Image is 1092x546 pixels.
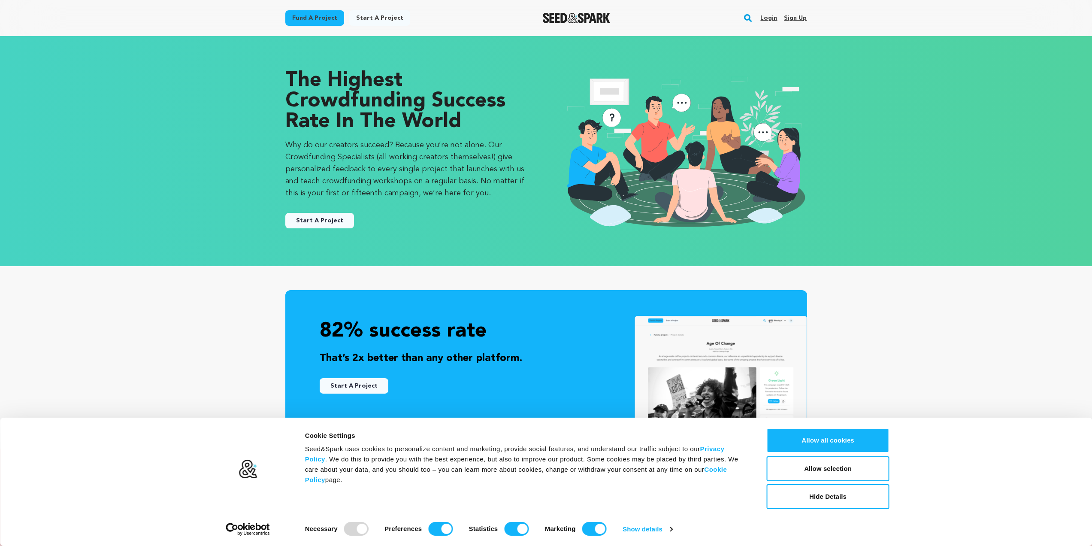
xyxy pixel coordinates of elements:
[545,525,576,532] strong: Marketing
[767,428,889,453] button: Allow all cookies
[563,70,807,232] img: seedandspark start project illustration image
[285,213,354,228] a: Start A Project
[469,525,498,532] strong: Statistics
[285,10,344,26] a: Fund a project
[543,13,610,23] img: Seed&Spark Logo Dark Mode
[320,318,773,346] p: 82% success rate
[543,13,610,23] a: Seed&Spark Homepage
[384,525,422,532] strong: Preferences
[305,431,747,441] div: Cookie Settings
[623,523,672,536] a: Show details
[767,456,889,481] button: Allow selection
[760,11,777,25] a: Login
[784,11,807,25] a: Sign up
[767,484,889,509] button: Hide Details
[349,10,410,26] a: Start a project
[210,523,285,536] a: Usercentrics Cookiebot - opens in a new window
[320,378,388,394] a: Start A Project
[285,70,529,132] p: The Highest Crowdfunding Success Rate in the World
[285,139,529,199] p: Why do our creators succeed? Because you’re not alone. Our Crowdfunding Specialists (all working ...
[238,459,257,479] img: logo
[320,351,773,366] p: That’s 2x better than any other platform.
[634,315,808,425] img: seedandspark project details screen
[305,525,338,532] strong: Necessary
[305,444,747,485] div: Seed&Spark uses cookies to personalize content and marketing, provide social features, and unders...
